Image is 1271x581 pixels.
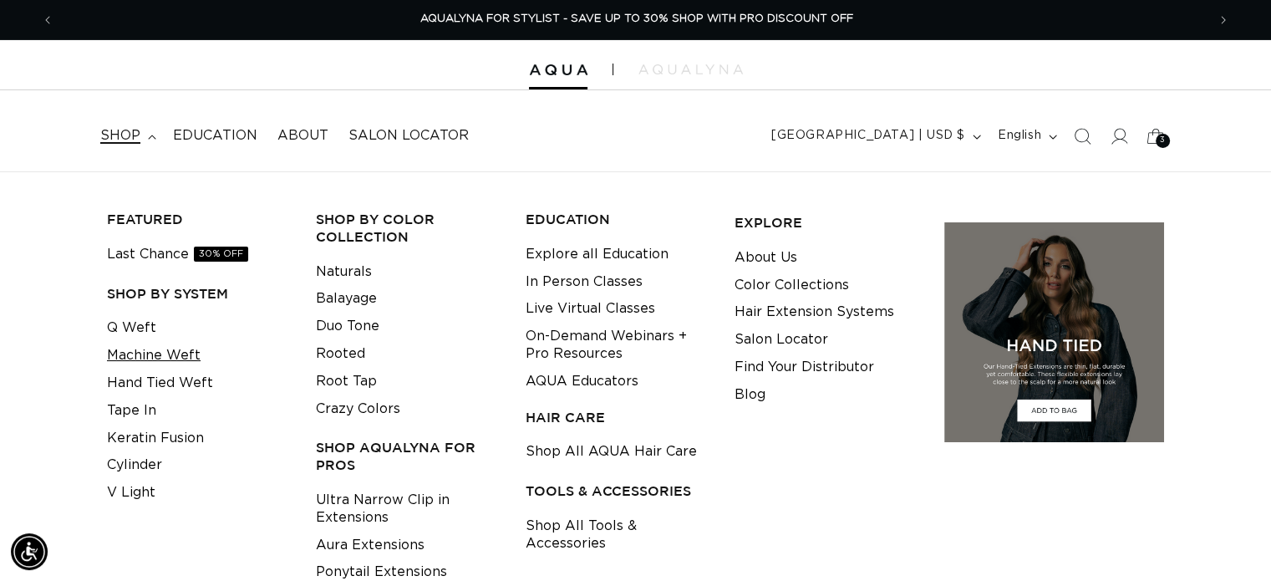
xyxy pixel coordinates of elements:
[735,354,874,381] a: Find Your Distributor
[107,479,155,507] a: V Light
[173,127,257,145] span: Education
[988,120,1064,152] button: English
[267,117,338,155] a: About
[163,117,267,155] a: Education
[107,342,201,369] a: Machine Weft
[526,241,669,268] a: Explore all Education
[1160,134,1166,148] span: 3
[107,314,156,342] a: Q Weft
[316,487,499,532] a: Ultra Narrow Clip in Extensions
[526,295,655,323] a: Live Virtual Classes
[316,285,377,313] a: Balayage
[1187,501,1271,581] iframe: Chat Widget
[107,211,290,228] h3: FEATURED
[348,127,469,145] span: Salon Locator
[1064,118,1101,155] summary: Search
[107,241,248,268] a: Last Chance30% OFF
[107,285,290,303] h3: SHOP BY SYSTEM
[316,395,400,423] a: Crazy Colors
[998,127,1041,145] span: English
[735,381,765,409] a: Blog
[29,4,66,36] button: Previous announcement
[735,272,849,299] a: Color Collections
[526,512,709,558] a: Shop All Tools & Accessories
[316,439,499,474] h3: Shop AquaLyna for Pros
[526,438,697,466] a: Shop All AQUA Hair Care
[316,258,372,286] a: Naturals
[107,425,204,452] a: Keratin Fusion
[735,298,894,326] a: Hair Extension Systems
[420,13,853,24] span: AQUALYNA FOR STYLIST - SAVE UP TO 30% SHOP WITH PRO DISCOUNT OFF
[316,313,379,340] a: Duo Tone
[529,64,587,76] img: Aqua Hair Extensions
[107,397,156,425] a: Tape In
[107,451,162,479] a: Cylinder
[11,533,48,570] div: Accessibility Menu
[316,211,499,246] h3: Shop by Color Collection
[761,120,988,152] button: [GEOGRAPHIC_DATA] | USD $
[771,127,965,145] span: [GEOGRAPHIC_DATA] | USD $
[100,127,140,145] span: shop
[316,340,365,368] a: Rooted
[735,214,918,232] h3: EXPLORE
[526,409,709,426] h3: HAIR CARE
[735,244,797,272] a: About Us
[90,117,163,155] summary: shop
[338,117,479,155] a: Salon Locator
[194,247,248,262] span: 30% OFF
[107,369,213,397] a: Hand Tied Weft
[316,368,377,395] a: Root Tap
[526,211,709,228] h3: EDUCATION
[735,326,828,354] a: Salon Locator
[277,127,328,145] span: About
[316,532,425,559] a: Aura Extensions
[526,368,638,395] a: AQUA Educators
[526,268,643,296] a: In Person Classes
[526,482,709,500] h3: TOOLS & ACCESSORIES
[638,64,743,74] img: aqualyna.com
[1205,4,1242,36] button: Next announcement
[526,323,709,368] a: On-Demand Webinars + Pro Resources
